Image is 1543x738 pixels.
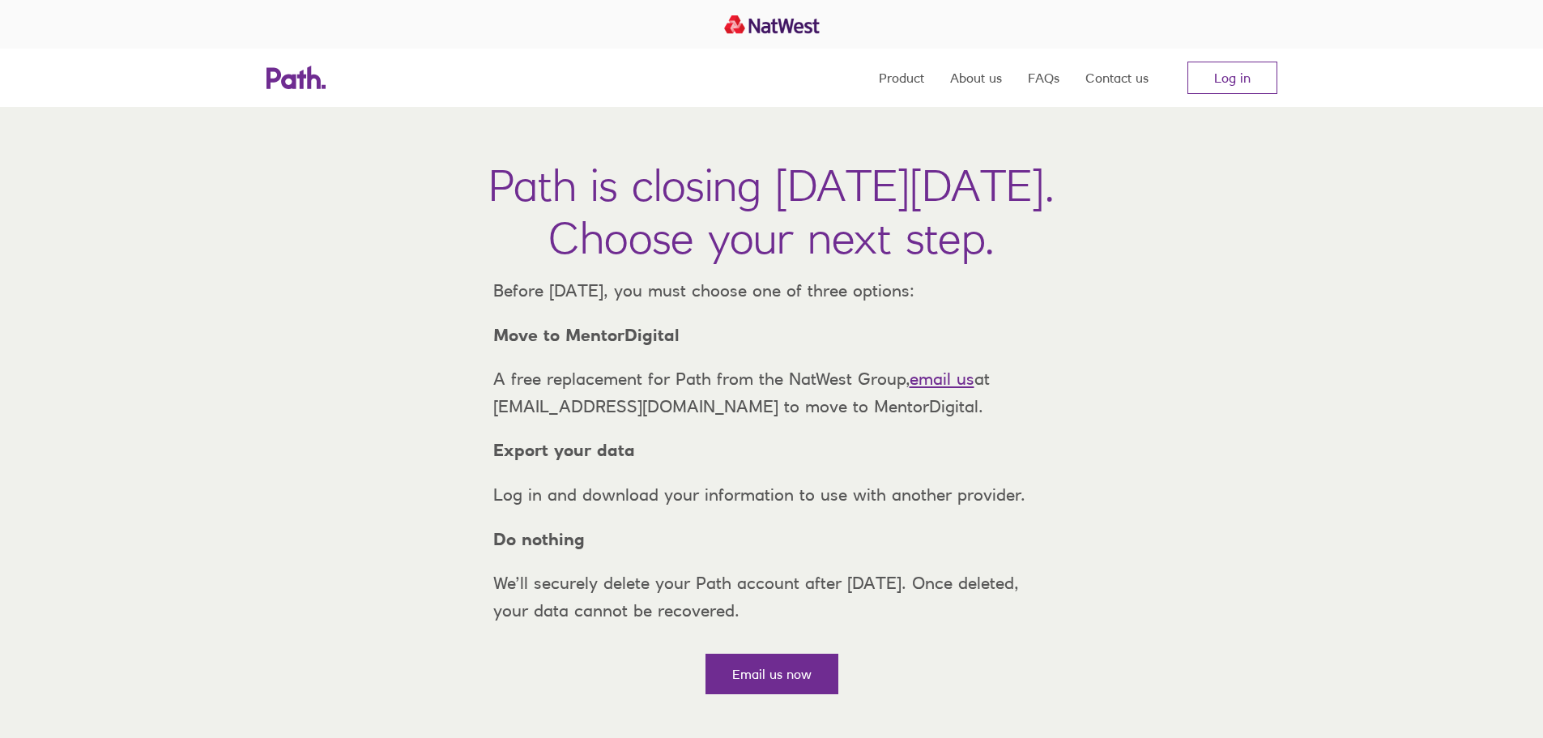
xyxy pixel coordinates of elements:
[1028,49,1059,107] a: FAQs
[879,49,924,107] a: Product
[488,159,1055,264] h1: Path is closing [DATE][DATE]. Choose your next step.
[910,369,974,389] a: email us
[480,277,1063,305] p: Before [DATE], you must choose one of three options:
[480,481,1063,509] p: Log in and download your information to use with another provider.
[493,529,585,549] strong: Do nothing
[493,440,635,460] strong: Export your data
[480,365,1063,420] p: A free replacement for Path from the NatWest Group, at [EMAIL_ADDRESS][DOMAIN_NAME] to move to Me...
[1187,62,1277,94] a: Log in
[493,325,680,345] strong: Move to MentorDigital
[950,49,1002,107] a: About us
[480,569,1063,624] p: We’ll securely delete your Path account after [DATE]. Once deleted, your data cannot be recovered.
[705,654,838,694] a: Email us now
[1085,49,1149,107] a: Contact us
